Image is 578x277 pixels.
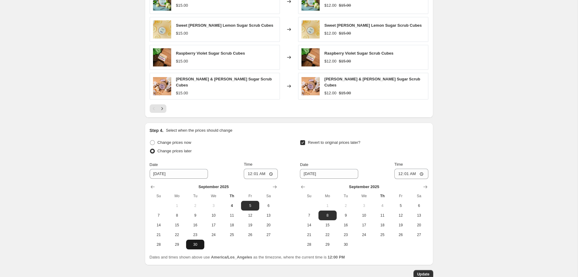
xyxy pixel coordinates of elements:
[150,127,164,133] h2: Step 4.
[376,223,389,228] span: 18
[186,240,204,249] button: Tuesday September 30 2025
[207,213,220,218] span: 10
[150,230,168,240] button: Sunday September 21 2025
[394,213,407,218] span: 12
[176,58,188,64] div: $15.00
[170,194,184,198] span: Mo
[321,223,334,228] span: 15
[325,2,337,8] div: $12.00
[373,211,391,220] button: Thursday September 11 2025
[337,191,355,201] th: Tuesday
[204,220,223,230] button: Wednesday September 17 2025
[152,223,165,228] span: 14
[168,230,186,240] button: Monday September 22 2025
[223,220,241,230] button: Thursday September 18 2025
[339,242,352,247] span: 30
[223,191,241,201] th: Thursday
[186,230,204,240] button: Tuesday September 23 2025
[394,162,403,167] span: Time
[355,230,373,240] button: Wednesday September 24 2025
[337,201,355,211] button: Tuesday September 2 2025
[376,213,389,218] span: 11
[243,223,257,228] span: 19
[301,20,320,39] img: 619A8373_80x.jpg
[376,232,389,237] span: 25
[321,203,334,208] span: 1
[152,232,165,237] span: 21
[225,203,239,208] span: 4
[373,191,391,201] th: Thursday
[325,58,337,64] div: $12.00
[392,191,410,201] th: Friday
[392,230,410,240] button: Friday September 26 2025
[325,30,337,36] div: $12.00
[328,255,345,259] b: 12:00 PM
[394,232,407,237] span: 26
[244,162,252,167] span: Time
[325,23,422,28] span: Sweet [PERSON_NAME] Lemon Sugar Scrub Cubes
[412,232,426,237] span: 27
[337,230,355,240] button: Tuesday September 23 2025
[153,20,171,39] img: 619A8373_80x.jpg
[412,213,426,218] span: 13
[318,211,337,220] button: Monday September 8 2025
[168,191,186,201] th: Monday
[394,223,407,228] span: 19
[186,220,204,230] button: Tuesday September 16 2025
[189,203,202,208] span: 2
[339,232,352,237] span: 23
[302,242,316,247] span: 28
[339,58,351,64] strike: $15.00
[186,201,204,211] button: Tuesday September 2 2025
[394,203,407,208] span: 5
[150,162,158,167] span: Date
[204,211,223,220] button: Wednesday September 10 2025
[176,2,188,8] div: $15.00
[412,223,426,228] span: 20
[207,223,220,228] span: 17
[357,223,371,228] span: 17
[300,191,318,201] th: Sunday
[325,90,337,96] div: $12.00
[241,220,259,230] button: Friday September 19 2025
[189,213,202,218] span: 9
[259,211,277,220] button: Saturday September 13 2025
[150,220,168,230] button: Sunday September 14 2025
[302,213,316,218] span: 7
[412,203,426,208] span: 6
[302,223,316,228] span: 14
[148,183,157,191] button: Show previous month, August 2025
[150,240,168,249] button: Sunday September 28 2025
[357,213,371,218] span: 10
[176,77,272,87] span: [PERSON_NAME] & [PERSON_NAME] Sugar Scrub Cubes
[189,232,202,237] span: 23
[410,220,428,230] button: Saturday September 20 2025
[241,191,259,201] th: Friday
[410,191,428,201] th: Saturday
[410,230,428,240] button: Saturday September 27 2025
[300,162,308,167] span: Date
[318,220,337,230] button: Monday September 15 2025
[243,194,257,198] span: Fr
[299,183,307,191] button: Show previous month, August 2025
[243,203,257,208] span: 5
[241,211,259,220] button: Friday September 12 2025
[189,194,202,198] span: Tu
[150,211,168,220] button: Sunday September 7 2025
[223,230,241,240] button: Thursday September 25 2025
[262,223,275,228] span: 20
[357,194,371,198] span: We
[223,211,241,220] button: Thursday September 11 2025
[170,223,184,228] span: 15
[152,194,165,198] span: Su
[302,232,316,237] span: 21
[318,240,337,249] button: Monday September 29 2025
[243,232,257,237] span: 26
[373,201,391,211] button: Today Thursday September 4 2025
[176,51,245,56] span: Raspberry Violet Sugar Scrub Cubes
[150,104,166,113] nav: Pagination
[318,191,337,201] th: Monday
[176,23,274,28] span: Sweet [PERSON_NAME] Lemon Sugar Scrub Cubes
[355,191,373,201] th: Wednesday
[376,203,389,208] span: 4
